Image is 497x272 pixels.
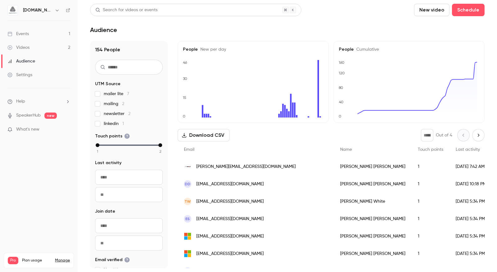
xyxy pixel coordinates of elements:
[8,5,18,15] img: aigmented.io
[449,175,492,193] div: [DATE] 10:18 PM
[95,257,130,263] span: Email verified
[7,58,35,64] div: Audience
[412,228,449,245] div: 1
[104,111,130,117] span: newsletter
[449,158,492,175] div: [DATE] 7:42 AM
[95,236,163,251] input: To
[334,193,412,210] div: [PERSON_NAME] White
[44,113,57,119] span: new
[159,149,162,154] span: 2
[354,47,379,52] span: Cumulative
[95,218,163,233] input: From
[95,170,163,185] input: From
[7,72,32,78] div: Settings
[127,92,129,96] span: 7
[104,91,129,97] span: mailer lite
[128,112,130,116] span: 2
[334,175,412,193] div: [PERSON_NAME] [PERSON_NAME]
[196,164,296,170] span: [PERSON_NAME][EMAIL_ADDRESS][DOMAIN_NAME]
[196,251,264,257] span: [EMAIL_ADDRESS][DOMAIN_NAME]
[104,101,124,107] span: mailing
[8,257,18,264] span: Pro
[456,147,480,152] span: Last activity
[196,216,264,222] span: [EMAIL_ADDRESS][DOMAIN_NAME]
[16,98,25,105] span: Help
[198,47,226,52] span: New per day
[449,228,492,245] div: [DATE] 5:34 PM
[339,100,344,104] text: 40
[184,233,191,240] img: outlook.com
[95,160,121,166] span: Last activity
[16,126,39,133] span: What's new
[95,133,130,139] span: Touch points
[7,31,29,37] div: Events
[196,233,264,240] span: [EMAIL_ADDRESS][DOMAIN_NAME]
[339,71,345,75] text: 120
[452,4,485,16] button: Schedule
[472,129,485,141] button: Next page
[7,98,70,105] li: help-dropdown-opener
[122,122,124,126] span: 1
[104,121,124,127] span: linkedin
[340,147,352,152] span: Name
[184,163,191,170] img: araszkiewicz.eu
[196,198,264,205] span: [EMAIL_ADDRESS][DOMAIN_NAME]
[334,210,412,228] div: [PERSON_NAME] [PERSON_NAME]
[412,158,449,175] div: 1
[183,76,187,81] text: 30
[55,258,70,263] a: Manage
[95,81,121,87] span: UTM Source
[184,147,194,152] span: Email
[412,175,449,193] div: 1
[339,46,479,53] h5: People
[95,7,157,13] div: Search for videos or events
[334,245,412,262] div: [PERSON_NAME] [PERSON_NAME]
[7,44,30,51] div: Videos
[334,228,412,245] div: [PERSON_NAME] [PERSON_NAME]
[334,158,412,175] div: [PERSON_NAME] [PERSON_NAME]
[412,193,449,210] div: 1
[414,4,449,16] button: New video
[183,46,323,53] h5: People
[185,181,190,187] span: DD
[184,250,191,257] img: outlook.com
[22,258,51,263] span: Plan usage
[185,216,190,222] span: ES
[90,26,117,34] h1: Audience
[339,114,341,118] text: 0
[183,114,185,118] text: 0
[412,210,449,228] div: 1
[95,187,163,202] input: To
[339,60,344,65] text: 160
[185,199,191,204] span: TW
[23,7,52,13] h6: [DOMAIN_NAME]
[449,210,492,228] div: [DATE] 5:34 PM
[95,46,163,53] h1: 154 People
[449,245,492,262] div: [DATE] 5:34 PM
[449,193,492,210] div: [DATE] 5:34 PM
[113,268,119,272] span: 110
[96,143,99,147] div: min
[412,245,449,262] div: 1
[97,149,98,154] span: 1
[339,85,343,90] text: 80
[183,60,187,65] text: 46
[95,208,115,214] span: Join date
[436,132,452,138] p: Out of 4
[16,112,41,119] a: SpeakerHub
[158,143,162,147] div: max
[183,95,186,100] text: 15
[196,181,264,187] span: [EMAIL_ADDRESS][DOMAIN_NAME]
[178,129,230,141] button: Download CSV
[122,102,124,106] span: 2
[418,147,443,152] span: Touch points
